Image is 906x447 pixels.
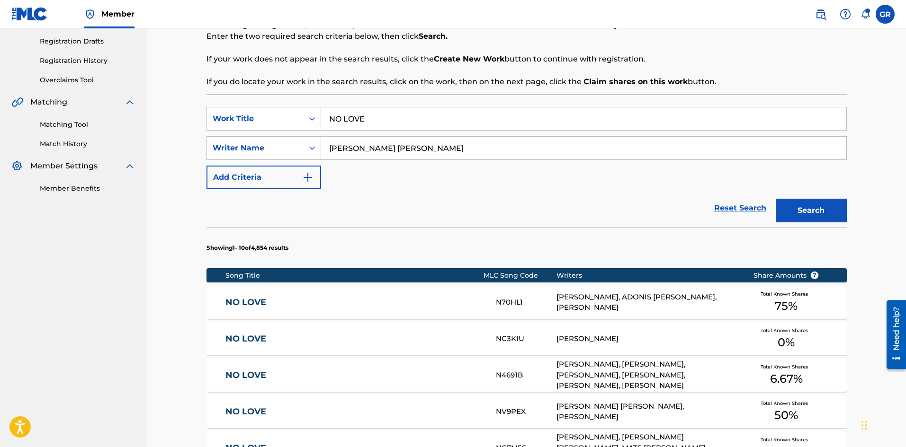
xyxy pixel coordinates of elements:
img: Matching [11,96,23,108]
strong: Search. [419,32,448,41]
img: expand [124,96,135,108]
a: Matching Tool [40,120,135,130]
img: search [815,9,826,20]
a: Public Search [811,5,830,24]
a: NO LOVE [225,297,483,308]
div: N70HL1 [496,297,556,308]
a: Overclaims Tool [40,75,135,85]
div: Work Title [213,113,298,124]
div: [PERSON_NAME], ADONIS [PERSON_NAME], [PERSON_NAME] [556,292,739,313]
img: expand [124,160,135,172]
div: NC3KIU [496,333,556,344]
strong: Claim shares on this work [583,77,688,86]
div: Writers [556,271,739,280]
span: Member [101,9,135,19]
button: Search [776,199,847,222]
span: 75 % [775,298,798,315]
div: [PERSON_NAME] [PERSON_NAME], [PERSON_NAME] [556,401,739,422]
p: If your work does not appear in the search results, click the button to continue with registration. [206,53,847,65]
span: Total Known Shares [761,363,812,370]
span: Total Known Shares [761,327,812,334]
img: MLC Logo [11,7,48,21]
div: Writer Name [213,142,298,154]
img: 9d2ae6d4665cec9f34b9.svg [302,172,314,183]
a: Reset Search [709,198,771,219]
span: Total Known Shares [761,436,812,443]
p: If you do locate your work in the search results, click on the work, then on the next page, click... [206,76,847,88]
img: help [840,9,851,20]
img: Member Settings [11,160,23,172]
span: Matching [30,96,67,108]
div: Drag [861,411,867,439]
div: [PERSON_NAME] [556,333,739,344]
span: 6.67 % [770,370,803,387]
div: MLC Song Code [484,271,556,280]
a: Member Benefits [40,184,135,193]
span: Total Known Shares [761,290,812,298]
strong: Create New Work [434,54,504,63]
div: Notifications [861,9,870,19]
p: Enter the two required search criteria below, then click [206,31,847,42]
div: Help [836,5,855,24]
div: User Menu [876,5,895,24]
div: N4691B [496,370,556,381]
div: NV9PEX [496,406,556,417]
div: [PERSON_NAME], [PERSON_NAME], [PERSON_NAME], [PERSON_NAME], [PERSON_NAME], [PERSON_NAME] [556,359,739,391]
img: Top Rightsholder [84,9,96,20]
div: Song Title [225,271,484,280]
a: Registration History [40,56,135,66]
button: Add Criteria [206,166,321,189]
p: Showing 1 - 10 of 4,854 results [206,244,288,252]
span: 50 % [774,407,798,424]
a: Match History [40,139,135,149]
a: NO LOVE [225,370,483,381]
span: ? [811,272,818,279]
a: NO LOVE [225,333,483,344]
a: NO LOVE [225,406,483,417]
a: Registration Drafts [40,36,135,46]
iframe: Resource Center [879,297,906,373]
span: Share Amounts [754,271,819,280]
iframe: Chat Widget [859,402,906,447]
span: Total Known Shares [761,400,812,407]
form: Search Form [206,107,847,227]
span: Member Settings [30,160,98,172]
span: 0 % [778,334,795,351]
